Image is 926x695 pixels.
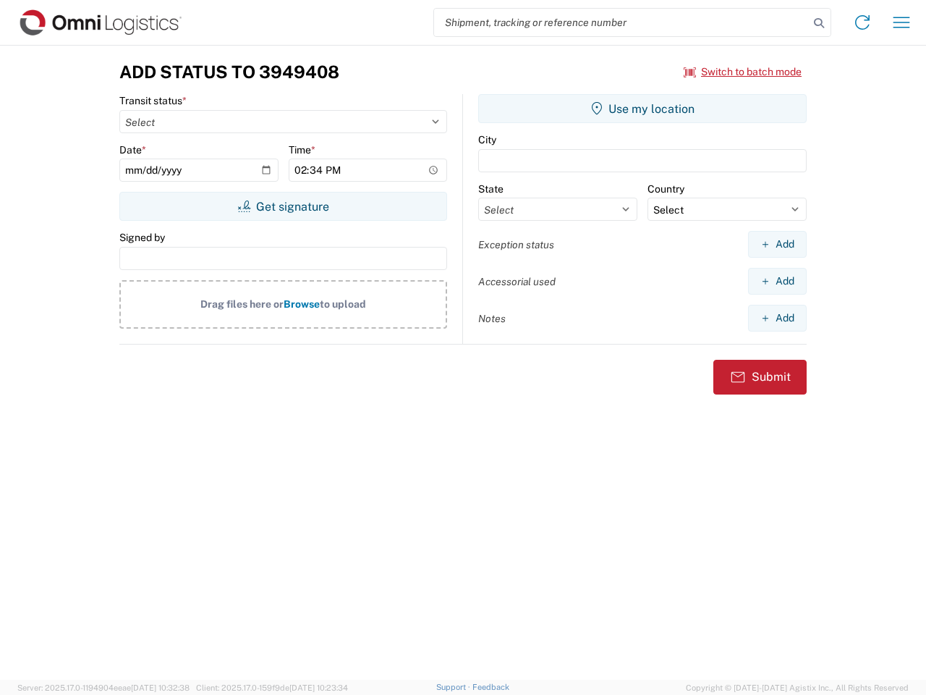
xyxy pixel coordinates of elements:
[119,94,187,107] label: Transit status
[284,298,320,310] span: Browse
[320,298,366,310] span: to upload
[289,143,315,156] label: Time
[436,683,472,691] a: Support
[196,683,348,692] span: Client: 2025.17.0-159f9de
[200,298,284,310] span: Drag files here or
[119,62,339,83] h3: Add Status to 3949408
[478,238,554,251] label: Exception status
[289,683,348,692] span: [DATE] 10:23:34
[119,143,146,156] label: Date
[748,268,807,295] button: Add
[478,182,504,195] label: State
[478,133,496,146] label: City
[119,192,447,221] button: Get signature
[478,94,807,123] button: Use my location
[686,681,909,694] span: Copyright © [DATE]-[DATE] Agistix Inc., All Rights Reserved
[647,182,684,195] label: Country
[131,683,190,692] span: [DATE] 10:32:38
[434,9,809,36] input: Shipment, tracking or reference number
[684,60,802,84] button: Switch to batch mode
[17,683,190,692] span: Server: 2025.17.0-1194904eeae
[713,360,807,395] button: Submit
[478,275,556,288] label: Accessorial used
[478,312,506,325] label: Notes
[119,231,165,244] label: Signed by
[748,305,807,332] button: Add
[472,683,509,691] a: Feedback
[748,231,807,258] button: Add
